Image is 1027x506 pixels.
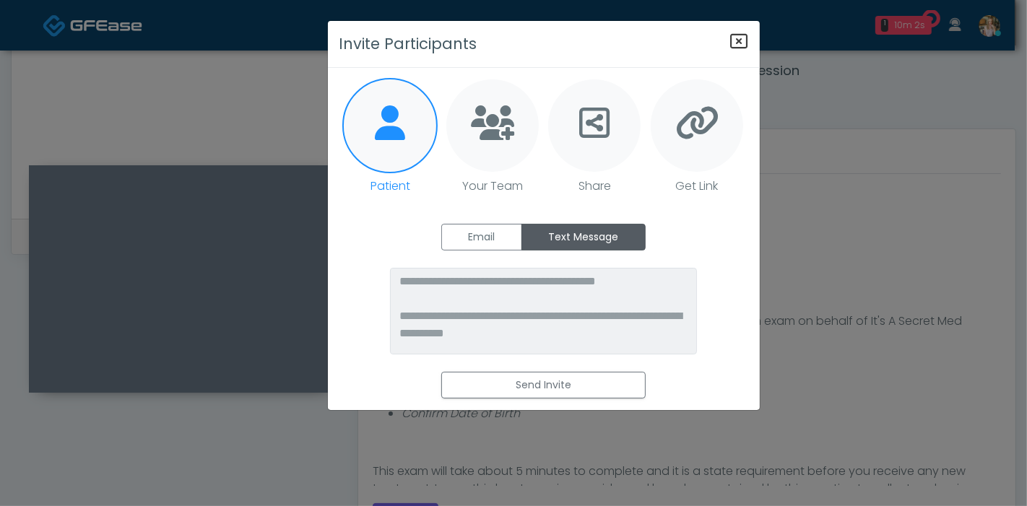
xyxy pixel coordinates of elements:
[441,224,522,250] label: Email
[521,224,646,250] label: Text Message
[441,372,646,398] button: Send Invite
[462,178,523,195] p: Your Team
[339,32,477,56] h3: Invite Participants
[719,21,760,62] button: Close
[370,178,410,195] p: Patient
[675,178,718,195] p: Get Link
[578,178,611,195] p: Share
[12,6,55,49] button: Open LiveChat chat widget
